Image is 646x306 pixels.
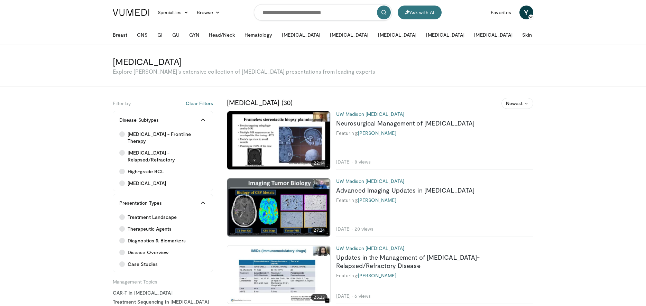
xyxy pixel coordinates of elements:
[113,98,213,107] h5: Filter by
[336,253,480,269] a: Updates in the Management of [MEDICAL_DATA]-Relapsed/Refractory Disease
[470,28,517,42] button: [MEDICAL_DATA]
[113,289,213,296] a: CAR-T in [MEDICAL_DATA]
[128,237,186,244] span: Diagnostics & Biomarkers
[128,225,172,232] span: Therapeutic Agents
[128,149,206,163] span: [MEDICAL_DATA] - Relapsed/Refractory
[185,28,203,42] button: GYN
[487,6,515,19] a: Favorites
[336,178,404,184] a: UW Madison [MEDICAL_DATA]
[518,28,536,42] button: Skin
[354,159,371,165] li: 8 views
[374,28,421,42] button: [MEDICAL_DATA]
[227,245,330,304] img: 281f172d-15a9-4285-8351-12735b0ff509.620x360_q85_upscale.jpg
[358,130,396,136] a: [PERSON_NAME]
[254,4,392,21] input: Search topics, interventions
[311,294,327,301] span: 25:23
[128,214,177,221] span: Treatment Landscape
[113,194,213,212] button: Presentation Types
[336,293,353,299] li: [DATE]
[336,245,404,251] a: UW Madison [MEDICAL_DATA]
[113,298,213,305] a: Treatment Sequencing in [MEDICAL_DATA]
[336,197,533,203] div: Featuring:
[133,28,151,42] button: CNS
[186,100,213,107] button: Clear Filters
[506,100,523,107] span: Newest
[336,130,533,136] div: Featuring:
[153,28,167,42] button: GI
[227,98,533,107] h3: [MEDICAL_DATA]
[240,28,277,42] button: Hematology
[311,160,327,167] span: 22:14
[193,6,224,19] a: Browse
[336,111,404,117] a: UW Madison [MEDICAL_DATA]
[128,249,168,256] span: Disease Overview
[113,9,149,16] img: VuMedi Logo
[336,186,474,194] a: Advanced Imaging Updates in [MEDICAL_DATA]
[354,293,371,299] li: 6 views
[336,119,474,127] a: Neurosurgical Management of [MEDICAL_DATA]
[336,226,353,232] li: [DATE]
[227,245,330,304] a: 25:23
[128,168,164,175] span: High-grade BCL
[113,68,533,75] p: Explore [PERSON_NAME]’s extensive collection of [MEDICAL_DATA] presentations from leading experts
[113,111,213,129] button: Disease Subtypes
[227,111,330,169] a: 22:14
[128,261,158,268] span: Case Studies
[154,6,193,19] a: Specialties
[358,197,396,203] a: [PERSON_NAME]
[422,28,469,42] button: [MEDICAL_DATA]
[326,28,372,42] button: [MEDICAL_DATA]
[227,111,330,169] img: 26afc1fb-d043-4472-948d-b6cf3cb7a9ef.620x360_q85_upscale.jpg
[519,6,533,19] a: Y
[354,226,374,232] li: 20 views
[227,178,330,237] img: ffab8619-14d9-405b-a71b-6ca85ec77900.620x360_q85_upscale.jpg
[113,56,533,67] h3: [MEDICAL_DATA]
[168,28,184,42] button: GU
[128,131,206,145] span: [MEDICAL_DATA] - Frontline Therapy
[336,159,353,165] li: [DATE]
[128,180,166,187] span: [MEDICAL_DATA]
[311,227,327,234] span: 27:24
[398,6,442,19] button: Ask with AI
[227,178,330,237] a: 27:24
[358,272,396,278] a: [PERSON_NAME]
[113,276,213,285] h5: Management Topics
[109,28,131,42] button: Breast
[278,28,324,42] button: [MEDICAL_DATA]
[501,98,534,109] button: Newest
[205,28,239,42] button: Head/Neck
[336,272,533,279] div: Featuring:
